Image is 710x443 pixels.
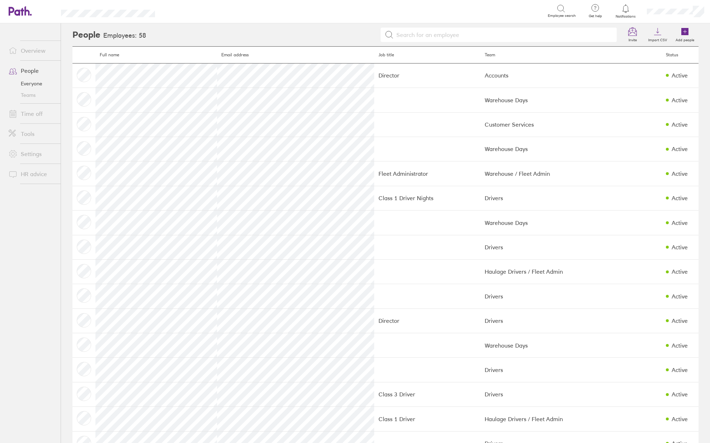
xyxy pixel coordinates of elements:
a: Time off [3,107,61,121]
div: Active [672,244,688,250]
h2: People [72,23,100,46]
a: Everyone [3,78,61,89]
a: HR advice [3,167,61,181]
td: Drivers [480,358,662,382]
a: Settings [3,147,61,161]
td: Warehouse Days [480,211,662,235]
a: Teams [3,89,61,101]
a: People [3,63,61,78]
td: Customer Services [480,112,662,137]
td: Drivers [480,382,662,406]
div: Active [672,416,688,422]
label: Add people [671,36,699,42]
a: Notifications [614,4,638,19]
label: Invite [624,36,641,42]
a: Add people [671,23,699,46]
div: Active [672,367,688,373]
td: Director [374,63,480,88]
td: Class 1 Driver Nights [374,186,480,210]
div: Active [672,97,688,103]
div: Active [672,121,688,128]
td: Warehouse Days [480,137,662,161]
span: Employee search [548,14,576,18]
a: Invite [621,23,644,46]
th: Email address [217,47,374,63]
div: Active [672,317,688,324]
td: Drivers [480,284,662,308]
div: Active [672,220,688,226]
div: Active [672,293,688,300]
span: Get help [584,14,607,18]
input: Search for an employee [394,28,612,42]
td: Drivers [480,235,662,259]
div: Active [672,195,688,201]
td: Haulage Drivers / Fleet Admin [480,259,662,284]
div: Active [672,146,688,152]
a: Overview [3,43,61,58]
td: Accounts [480,63,662,88]
td: Warehouse / Fleet Admin [480,161,662,186]
td: Drivers [480,186,662,210]
a: Tools [3,127,61,141]
td: Warehouse Days [480,88,662,112]
td: Class 1 Driver [374,407,480,431]
label: Import CSV [644,36,671,42]
div: Active [672,268,688,275]
td: Director [374,308,480,333]
th: Job title [374,47,480,63]
a: Import CSV [644,23,671,46]
td: Haulage Drivers / Fleet Admin [480,407,662,431]
th: Status [662,47,699,63]
th: Full name [95,47,217,63]
div: Active [672,72,688,79]
span: Notifications [614,14,638,19]
h3: Employees: 58 [103,32,146,39]
td: Drivers [480,308,662,333]
div: Search [174,8,193,14]
td: Class 3 Driver [374,382,480,406]
td: Fleet Administrator [374,161,480,186]
div: Active [672,170,688,177]
td: Warehouse Days [480,333,662,358]
div: Active [672,391,688,397]
div: Active [672,342,688,349]
th: Team [480,47,662,63]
